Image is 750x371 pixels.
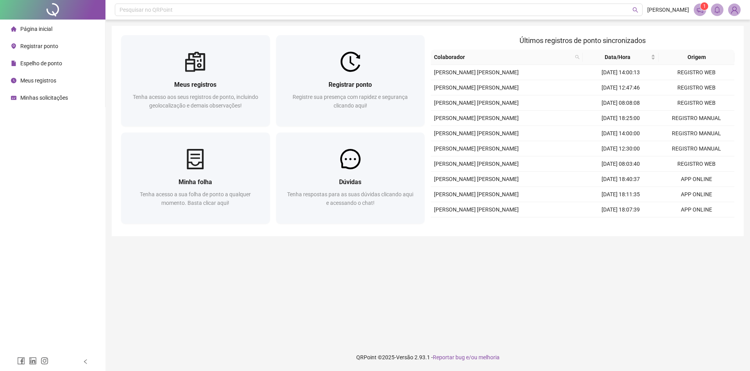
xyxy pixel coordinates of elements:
a: Minha folhaTenha acesso a sua folha de ponto a qualquer momento. Basta clicar aqui! [121,133,270,224]
span: [PERSON_NAME] [PERSON_NAME] [434,206,519,213]
span: left [83,359,88,364]
span: [PERSON_NAME] [PERSON_NAME] [434,191,519,197]
span: search [575,55,580,59]
td: APP ONLINE [659,217,734,233]
span: search [573,51,581,63]
footer: QRPoint © 2025 - 2.93.1 - [105,344,750,371]
span: [PERSON_NAME] [PERSON_NAME] [434,130,519,136]
td: [DATE] 18:25:00 [583,111,659,126]
span: Página inicial [20,26,52,32]
span: bell [714,6,721,13]
span: linkedin [29,357,37,365]
td: [DATE] 12:47:46 [583,80,659,95]
td: [DATE] 13:59:39 [583,217,659,233]
td: APP ONLINE [659,202,734,217]
span: 1 [703,4,706,9]
span: Registrar ponto [329,81,372,88]
td: [DATE] 18:07:39 [583,202,659,217]
td: REGISTRO MANUAL [659,126,734,141]
span: Data/Hora [586,53,649,61]
span: search [632,7,638,13]
span: instagram [41,357,48,365]
span: [PERSON_NAME] [647,5,689,14]
span: Tenha acesso aos seus registros de ponto, incluindo geolocalização e demais observações! [133,94,258,109]
td: REGISTRO WEB [659,156,734,172]
span: Últimos registros de ponto sincronizados [520,36,646,45]
td: APP ONLINE [659,187,734,202]
span: [PERSON_NAME] [PERSON_NAME] [434,161,519,167]
span: Minha folha [179,178,212,186]
span: Meus registros [174,81,216,88]
a: Registrar pontoRegistre sua presença com rapidez e segurança clicando aqui! [276,35,425,126]
span: [PERSON_NAME] [PERSON_NAME] [434,69,519,75]
span: clock-circle [11,78,16,83]
span: Colaborador [434,53,572,61]
span: [PERSON_NAME] [PERSON_NAME] [434,84,519,91]
span: [PERSON_NAME] [PERSON_NAME] [434,145,519,152]
span: Reportar bug e/ou melhoria [433,354,500,360]
span: [PERSON_NAME] [PERSON_NAME] [434,100,519,106]
td: [DATE] 18:11:35 [583,187,659,202]
span: Registre sua presença com rapidez e segurança clicando aqui! [293,94,408,109]
td: [DATE] 08:08:08 [583,95,659,111]
span: Registrar ponto [20,43,58,49]
span: Tenha acesso a sua folha de ponto a qualquer momento. Basta clicar aqui! [140,191,251,206]
span: Dúvidas [339,178,361,186]
span: environment [11,43,16,49]
span: Meus registros [20,77,56,84]
td: REGISTRO MANUAL [659,111,734,126]
span: file [11,61,16,66]
th: Data/Hora [583,50,659,65]
sup: 1 [700,2,708,10]
span: Tenha respostas para as suas dúvidas clicando aqui e acessando o chat! [287,191,413,206]
span: [PERSON_NAME] [PERSON_NAME] [434,176,519,182]
td: [DATE] 08:03:40 [583,156,659,172]
td: [DATE] 14:00:13 [583,65,659,80]
span: Espelho de ponto [20,60,62,66]
td: [DATE] 12:30:00 [583,141,659,156]
td: APP ONLINE [659,172,734,187]
a: DúvidasTenha respostas para as suas dúvidas clicando aqui e acessando o chat! [276,133,425,224]
span: facebook [17,357,25,365]
span: Versão [396,354,413,360]
span: home [11,26,16,32]
td: [DATE] 14:00:00 [583,126,659,141]
td: REGISTRO MANUAL [659,141,734,156]
td: [DATE] 18:40:37 [583,172,659,187]
span: notification [696,6,704,13]
span: [PERSON_NAME] [PERSON_NAME] [434,115,519,121]
img: 37859 [729,4,740,16]
a: Meus registrosTenha acesso aos seus registros de ponto, incluindo geolocalização e demais observa... [121,35,270,126]
span: schedule [11,95,16,100]
span: Minhas solicitações [20,95,68,101]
